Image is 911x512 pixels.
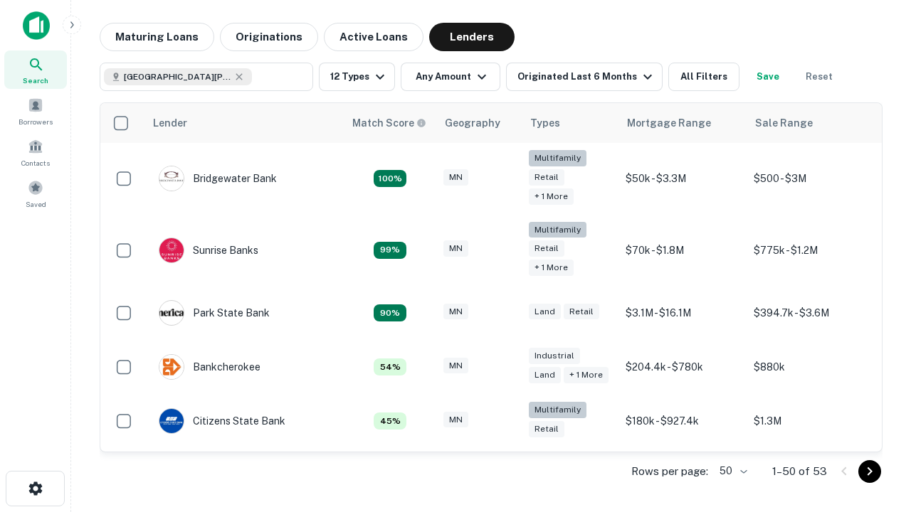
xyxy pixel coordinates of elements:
a: Borrowers [4,92,67,130]
th: Lender [144,103,344,143]
a: Search [4,50,67,89]
button: Originated Last 6 Months [506,63,663,91]
div: Sale Range [755,114,813,132]
div: Citizens State Bank [159,408,285,434]
img: picture [159,238,184,262]
div: Matching Properties: 11, hasApolloMatch: undefined [374,242,406,259]
div: Types [530,114,560,132]
td: $384k - $2M [618,448,747,502]
td: $50k - $3.3M [618,143,747,215]
a: Saved [4,174,67,213]
button: 12 Types [319,63,395,91]
button: All Filters [668,63,739,91]
span: Search [23,75,48,86]
div: Matching Properties: 5, hasApolloMatch: undefined [374,412,406,430]
div: MN [443,412,468,428]
div: Multifamily [529,222,586,238]
div: Matching Properties: 10, hasApolloMatch: undefined [374,304,406,321]
button: Originations [220,23,318,51]
button: Any Amount [401,63,500,91]
span: Saved [26,198,46,210]
div: Land [529,367,561,383]
td: $180k - $927.4k [618,394,747,448]
div: Park State Bank [159,300,270,326]
div: Geography [445,114,500,132]
img: picture [159,166,184,191]
div: Mortgage Range [627,114,711,132]
td: $394.7k - $3.6M [747,286,875,340]
img: picture [159,409,184,433]
div: + 1 more [564,367,609,383]
img: picture [159,355,184,379]
div: Originated Last 6 Months [517,68,656,85]
div: Land [529,304,561,320]
div: Retail [529,240,564,257]
div: Matching Properties: 6, hasApolloMatch: undefined [374,358,406,375]
a: Contacts [4,133,67,171]
th: Geography [436,103,522,143]
button: Reset [796,63,842,91]
th: Mortgage Range [618,103,747,143]
button: Active Loans [324,23,423,51]
th: Types [522,103,618,143]
img: capitalize-icon.png [23,11,50,40]
div: Capitalize uses an advanced AI algorithm to match your search with the best lender. The match sco... [352,115,426,131]
button: Save your search to get updates of matches that match your search criteria. [745,63,791,91]
td: $1.3M [747,394,875,448]
td: $880k [747,340,875,394]
p: Rows per page: [631,463,708,480]
div: MN [443,169,468,186]
div: Industrial [529,348,580,364]
div: MN [443,358,468,374]
div: MN [443,304,468,320]
div: Multifamily [529,402,586,418]
button: Lenders [429,23,515,51]
button: Go to next page [858,460,881,483]
div: Lender [153,114,187,132]
span: Borrowers [19,116,53,127]
th: Sale Range [747,103,875,143]
p: 1–50 of 53 [772,463,827,480]
img: picture [159,301,184,325]
span: [GEOGRAPHIC_DATA][PERSON_NAME], [GEOGRAPHIC_DATA], [GEOGRAPHIC_DATA] [124,70,231,83]
button: Maturing Loans [100,23,214,51]
th: Capitalize uses an advanced AI algorithm to match your search with the best lender. The match sco... [344,103,436,143]
iframe: Chat Widget [840,398,911,466]
div: 50 [714,461,749,481]
div: + 1 more [529,188,574,205]
div: Sunrise Banks [159,238,258,263]
div: Retail [529,421,564,437]
div: Bankcherokee [159,354,260,380]
div: Retail [564,304,599,320]
span: Contacts [21,157,50,169]
td: $70k - $1.8M [618,215,747,287]
div: Matching Properties: 20, hasApolloMatch: undefined [374,170,406,187]
div: MN [443,240,468,257]
td: $485k - $519.9k [747,448,875,502]
td: $775k - $1.2M [747,215,875,287]
td: $3.1M - $16.1M [618,286,747,340]
h6: Match Score [352,115,423,131]
div: Retail [529,169,564,186]
td: $204.4k - $780k [618,340,747,394]
td: $500 - $3M [747,143,875,215]
div: + 1 more [529,260,574,276]
div: Bridgewater Bank [159,166,277,191]
div: Multifamily [529,150,586,166]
